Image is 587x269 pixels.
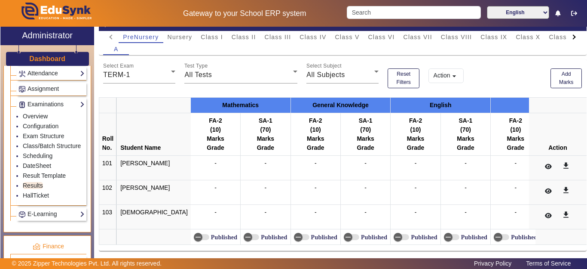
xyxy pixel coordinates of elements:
img: finance.png [33,243,40,250]
td: [PERSON_NAME] [117,155,191,180]
th: English [391,97,491,113]
span: Class VIII [441,34,472,40]
span: All Tests [184,71,212,78]
input: Search [347,6,480,19]
label: Published [509,234,537,241]
span: - [515,160,517,167]
span: Class III [265,34,291,40]
div: (70) [444,125,487,134]
span: Class VII [404,34,432,40]
th: FA-2 [391,113,440,155]
span: Class XI [549,34,575,40]
span: - [265,160,267,167]
span: - [214,209,217,216]
a: Terms of Service [522,258,575,269]
label: Published [209,234,237,241]
a: Dashboard [29,54,66,63]
img: Assignments.png [19,86,25,93]
div: Grade [244,143,287,152]
span: - [465,160,467,167]
th: Student Name [117,113,191,155]
span: TERM-1 [103,71,130,78]
label: Published [259,234,287,241]
td: 103 [99,204,116,229]
th: SA-1 [440,113,490,155]
span: Class II [232,34,256,40]
span: - [415,184,417,191]
span: - [265,184,267,191]
a: Results [23,182,43,189]
div: (70) [344,125,387,134]
div: Marks [494,134,537,143]
span: - [465,184,467,191]
span: - [364,184,367,191]
p: © 2025 Zipper Technologies Pvt. Ltd. All rights reserved. [12,259,162,268]
a: Privacy Policy [470,258,516,269]
a: Scheduling [23,152,52,159]
span: Class X [516,34,540,40]
span: Assignment [28,85,59,92]
span: Nursery [168,34,193,40]
th: SA-1 [340,113,390,155]
span: - [315,184,317,191]
span: Class VI [368,34,394,40]
a: Class/Batch Structure [23,142,81,149]
div: Marks [244,134,287,143]
th: Mathematics [190,97,290,113]
div: Grade [444,143,487,152]
td: 102 [99,180,116,204]
span: - [515,209,517,216]
th: Action [529,113,587,155]
span: Class I [201,34,223,40]
th: Roll No. [99,113,116,155]
div: Marks [194,134,237,143]
span: - [315,160,317,167]
div: (70) [244,125,287,134]
a: Result Template [23,172,66,179]
button: Action [428,68,464,83]
mat-icon: arrow_drop_down [450,72,459,80]
div: Grade [494,143,537,152]
span: A [114,46,119,52]
label: Published [359,234,387,241]
div: (10) [294,125,337,134]
span: - [265,209,267,216]
a: DateSheet [23,162,51,169]
label: Published [409,234,437,241]
a: Exam Structure [23,133,64,139]
span: - [364,209,367,216]
td: [PERSON_NAME] [117,180,191,204]
div: (10) [494,125,537,134]
span: - [415,160,417,167]
div: Marks [294,134,337,143]
td: 101 [99,155,116,180]
th: SA-1 [241,113,290,155]
div: Grade [344,143,387,152]
span: Class IV [300,34,326,40]
mat-label: Select Exam [103,63,134,69]
label: Published [309,234,337,241]
th: FA-2 [290,113,340,155]
h5: Gateway to your School ERP system [152,9,338,18]
div: (10) [194,125,237,134]
mat-icon: get_app [562,186,570,195]
div: (10) [394,125,437,134]
p: Finance [10,242,86,251]
td: [DEMOGRAPHIC_DATA] [117,204,191,229]
span: - [465,209,467,216]
th: FA-2 [491,113,541,155]
mat-icon: get_app [562,210,570,219]
a: Administrator [0,27,94,45]
a: HallTicket [23,192,49,199]
h2: Administrator [22,30,73,40]
a: Configuration [23,123,58,130]
span: Class IX [480,34,507,40]
span: - [515,184,517,191]
div: Grade [194,143,237,152]
span: - [214,184,217,191]
span: - [214,160,217,167]
div: Grade [294,143,337,152]
span: PreNursery [123,34,159,40]
span: - [415,209,417,216]
span: - [364,160,367,167]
